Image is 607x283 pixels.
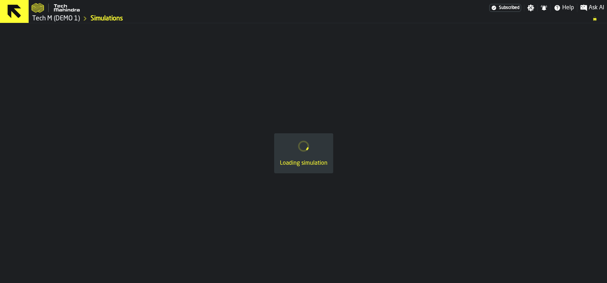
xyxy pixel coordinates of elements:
a: link-to-/wh/i/48b63d5b-7b01-4ac5-b36e-111296781b18 [91,15,123,23]
div: Loading simulation [280,159,327,168]
span: Subscribed [499,5,519,10]
a: logo-header [31,1,80,14]
label: button-toggle-Help [551,4,577,12]
div: Menu Subscription [489,4,521,12]
label: button-toggle-Ask AI [577,4,607,12]
span: Ask AI [589,4,604,12]
nav: Breadcrumb [31,14,604,23]
a: link-to-/wh/i/48b63d5b-7b01-4ac5-b36e-111296781b18 [32,15,80,23]
label: button-toggle-Settings [524,4,537,11]
span: Help [562,4,574,12]
a: link-to-/wh/i/48b63d5b-7b01-4ac5-b36e-111296781b18/settings/billing [489,4,521,12]
label: button-toggle-Notifications [538,4,550,11]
